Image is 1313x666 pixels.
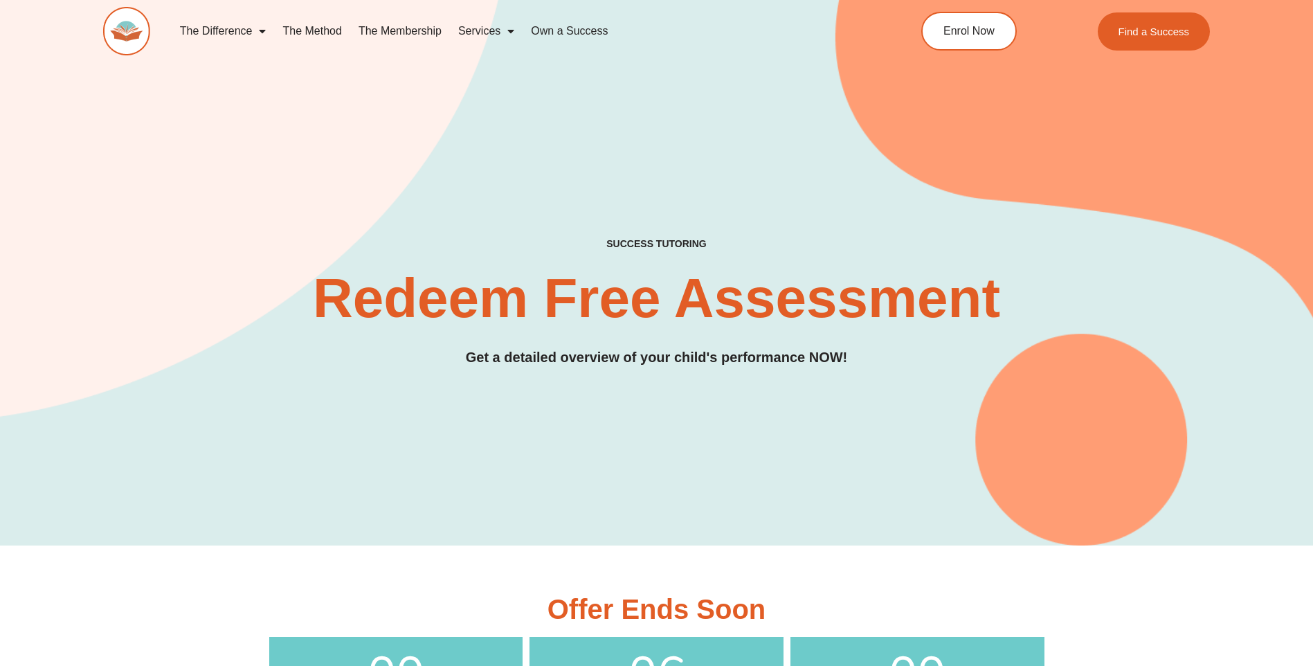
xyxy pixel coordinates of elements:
span: Find a Success [1119,26,1190,37]
span: Enrol Now [943,26,995,37]
a: The Method [274,15,350,47]
a: The Difference [172,15,275,47]
a: Enrol Now [921,12,1017,51]
a: Services [450,15,523,47]
h3: Offer Ends Soon [269,595,1044,623]
nav: Menu [172,15,858,47]
a: Own a Success [523,15,616,47]
h4: SUCCESS TUTORING​ [493,238,821,250]
a: The Membership [350,15,450,47]
a: Find a Success [1098,12,1211,51]
h3: Get a detailed overview of your child's performance NOW! [103,347,1211,368]
h2: Redeem Free Assessment [103,271,1211,326]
